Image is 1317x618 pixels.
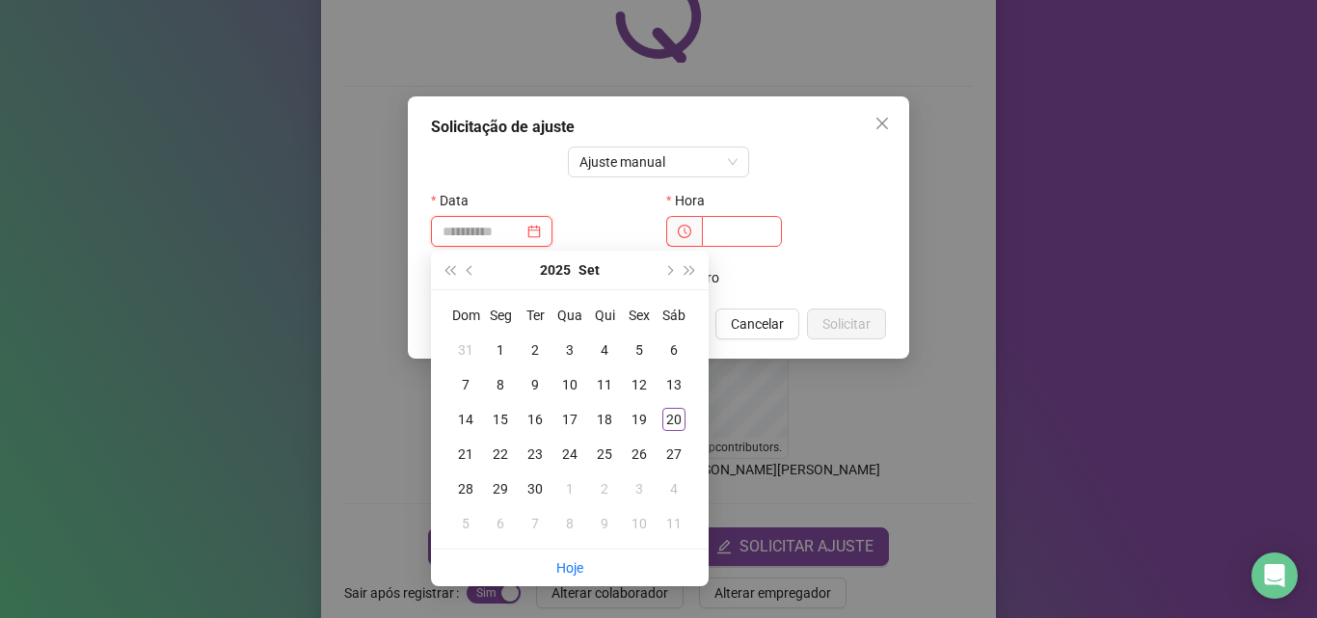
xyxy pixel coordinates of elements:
td: 2025-09-05 [622,333,657,367]
div: 5 [454,512,477,535]
button: Close [867,108,898,139]
div: 17 [558,408,581,431]
label: Data [431,185,481,216]
button: Solicitar [807,309,886,339]
div: Solicitação de ajuste [431,116,886,139]
div: 26 [628,443,651,466]
td: 2025-10-02 [587,471,622,506]
td: 2025-09-15 [483,402,518,437]
td: 2025-09-27 [657,437,691,471]
div: 30 [524,477,547,500]
div: 12 [628,373,651,396]
td: 2025-09-26 [622,437,657,471]
td: 2025-09-06 [657,333,691,367]
td: 2025-09-24 [552,437,587,471]
div: 22 [489,443,512,466]
div: 25 [593,443,616,466]
button: super-next-year [680,251,701,289]
div: 23 [524,443,547,466]
th: Ter [518,298,552,333]
div: 27 [662,443,685,466]
td: 2025-09-16 [518,402,552,437]
td: 2025-09-01 [483,333,518,367]
span: clock-circle [678,225,691,238]
div: 1 [558,477,581,500]
th: Qua [552,298,587,333]
td: 2025-09-23 [518,437,552,471]
div: 14 [454,408,477,431]
div: 29 [489,477,512,500]
div: 16 [524,408,547,431]
td: 2025-09-21 [448,437,483,471]
div: 6 [489,512,512,535]
div: 10 [628,512,651,535]
div: 5 [628,338,651,362]
div: 10 [558,373,581,396]
div: 2 [593,477,616,500]
div: 18 [593,408,616,431]
label: Hora [666,185,717,216]
td: 2025-09-25 [587,437,622,471]
th: Sex [622,298,657,333]
td: 2025-09-28 [448,471,483,506]
a: Hoje [556,560,583,576]
div: 15 [489,408,512,431]
td: 2025-10-11 [657,506,691,541]
td: 2025-10-04 [657,471,691,506]
div: 3 [628,477,651,500]
div: 2 [524,338,547,362]
button: year panel [540,251,571,289]
th: Seg [483,298,518,333]
td: 2025-09-09 [518,367,552,402]
td: 2025-10-07 [518,506,552,541]
td: 2025-10-09 [587,506,622,541]
td: 2025-10-10 [622,506,657,541]
td: 2025-09-04 [587,333,622,367]
div: 8 [558,512,581,535]
td: 2025-09-17 [552,402,587,437]
td: 2025-09-14 [448,402,483,437]
td: 2025-09-12 [622,367,657,402]
td: 2025-09-08 [483,367,518,402]
div: 20 [662,408,685,431]
td: 2025-10-03 [622,471,657,506]
div: 8 [489,373,512,396]
button: prev-year [460,251,481,289]
th: Qui [587,298,622,333]
div: 4 [593,338,616,362]
div: 21 [454,443,477,466]
td: 2025-09-22 [483,437,518,471]
div: 28 [454,477,477,500]
button: month panel [578,251,600,289]
td: 2025-09-11 [587,367,622,402]
td: 2025-09-30 [518,471,552,506]
td: 2025-09-29 [483,471,518,506]
td: 2025-10-06 [483,506,518,541]
td: 2025-09-02 [518,333,552,367]
td: 2025-08-31 [448,333,483,367]
span: close [874,116,890,131]
div: 9 [524,373,547,396]
button: Cancelar [715,309,799,339]
div: 31 [454,338,477,362]
div: 24 [558,443,581,466]
th: Dom [448,298,483,333]
td: 2025-10-05 [448,506,483,541]
div: Open Intercom Messenger [1251,552,1298,599]
div: 19 [628,408,651,431]
th: Sáb [657,298,691,333]
td: 2025-09-13 [657,367,691,402]
button: next-year [658,251,679,289]
div: 7 [454,373,477,396]
span: Cancelar [731,313,784,335]
td: 2025-09-19 [622,402,657,437]
span: Ajuste manual [579,148,739,176]
div: 7 [524,512,547,535]
div: 11 [593,373,616,396]
td: 2025-09-18 [587,402,622,437]
td: 2025-09-07 [448,367,483,402]
div: 9 [593,512,616,535]
td: 2025-10-01 [552,471,587,506]
button: super-prev-year [439,251,460,289]
td: 2025-09-03 [552,333,587,367]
